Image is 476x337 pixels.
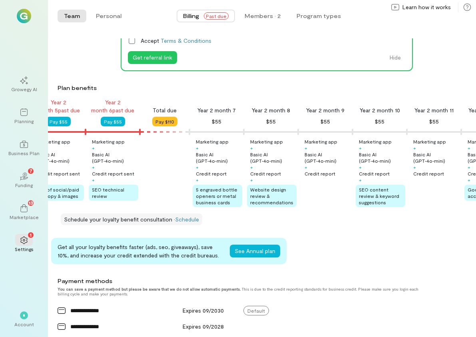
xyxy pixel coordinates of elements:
[10,214,39,220] div: Marketplace
[359,170,390,177] div: Credit report
[250,138,283,145] div: Marketing app
[385,51,406,64] button: Hide
[413,145,416,151] div: +
[266,117,276,126] div: $55
[38,187,79,199] span: Set of social/paid ad copy & images
[10,102,38,131] a: Planning
[305,164,307,170] div: +
[183,307,224,314] span: Expires 09/2030
[10,230,38,259] a: Settings
[413,164,416,170] div: +
[468,145,470,151] div: +
[306,106,345,114] div: Year 2 month 9
[196,151,242,164] div: Basic AI (GPT‑4o‑mini)
[359,138,392,145] div: Marketing app
[196,187,237,205] span: 5 engraved bottle openers or metal business cards
[30,167,32,174] span: 7
[38,138,70,145] div: Marketing app
[360,106,400,114] div: Year 2 month 10
[64,216,175,223] span: Schedule your loyalty benefit consultation ·
[58,10,86,22] button: Team
[46,117,71,126] button: Pay $55
[250,177,253,183] div: +
[413,138,446,145] div: Marketing app
[250,151,297,164] div: Basic AI (GPT‑4o‑mini)
[141,36,211,45] span: Accept
[375,117,384,126] div: $55
[152,117,177,126] button: Pay $110
[38,151,84,164] div: Basic AI (GPT‑4o‑mini)
[245,12,281,20] div: Members · 2
[58,277,431,285] div: Payment methods
[250,170,281,177] div: Credit report
[183,12,199,20] span: Billing
[290,10,347,22] button: Program types
[359,151,405,164] div: Basic AI (GPT‑4o‑mini)
[58,243,223,259] div: Get all your loyalty benefits faster (ads, seo, giveaways), save 10%, and increase your credit ex...
[92,138,125,145] div: Marketing app
[305,151,351,164] div: Basic AI (GPT‑4o‑mini)
[305,138,337,145] div: Marketing app
[11,86,37,92] div: Growegy AI
[212,117,221,126] div: $55
[14,118,34,124] div: Planning
[58,287,431,296] div: This is due to the credit reporting standards for business credit. Please make sure you login eac...
[10,134,38,163] a: Business Plan
[305,170,335,177] div: Credit report
[414,106,454,114] div: Year 2 month 11
[10,198,38,227] a: Marketplace
[38,170,80,177] div: Credit report sent
[468,164,470,170] div: +
[92,170,134,177] div: Credit report sent
[321,117,330,126] div: $55
[101,117,125,126] button: Pay $55
[196,177,199,183] div: +
[196,164,199,170] div: +
[30,231,32,238] span: 1
[15,246,34,252] div: Settings
[359,177,362,183] div: +
[305,145,307,151] div: +
[429,117,439,126] div: $55
[250,145,253,151] div: +
[161,37,211,44] a: Terms & Conditions
[92,177,95,183] div: +
[29,199,33,206] span: 13
[252,106,290,114] div: Year 2 month 8
[175,216,199,223] a: Schedule
[359,187,399,205] span: SEO content review & keyword suggestions
[250,164,253,170] div: +
[92,164,95,170] div: +
[10,70,38,99] a: Growegy AI
[468,177,470,183] div: +
[402,3,451,11] span: Learn how it works
[31,98,86,114] div: Year 2 month 5 past due
[196,170,227,177] div: Credit report
[128,51,177,64] button: Get referral link
[14,321,34,327] div: Account
[58,84,473,92] div: Plan benefits
[177,10,235,22] button: BillingPast due
[230,245,280,257] button: See Annual plan
[58,287,241,291] strong: You can save a payment method but please be aware that we do not allow automatic payments.
[238,10,287,22] button: Members · 2
[10,305,38,334] div: *Account
[90,10,128,22] button: Personal
[250,187,293,205] span: Website design review & recommendations
[15,182,33,188] div: Funding
[8,150,40,156] div: Business Plan
[92,187,124,199] span: SEO technical review
[243,306,269,315] span: Default
[413,151,460,164] div: Basic AI (GPT‑4o‑mini)
[359,145,362,151] div: +
[183,323,224,330] span: Expires 09/2028
[413,170,444,177] div: Credit report
[197,106,236,114] div: Year 2 month 7
[92,145,95,151] div: +
[196,145,199,151] div: +
[204,12,229,20] span: Past due
[196,138,229,145] div: Marketing app
[86,98,140,114] div: Year 2 month 6 past due
[10,166,38,195] a: Funding
[153,106,177,114] div: Total due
